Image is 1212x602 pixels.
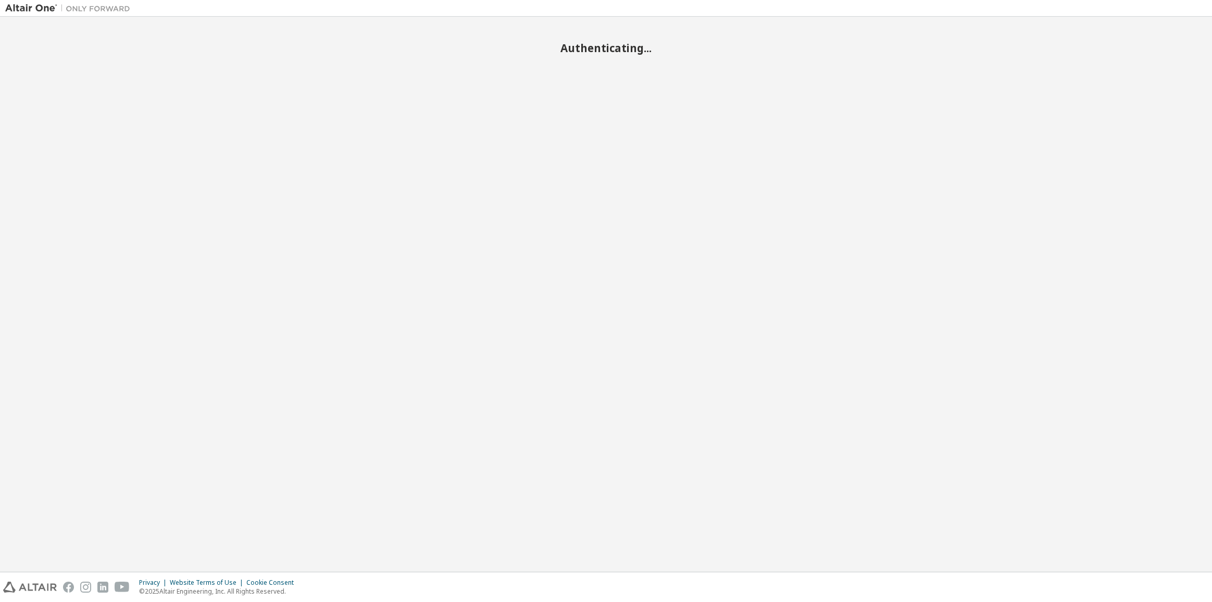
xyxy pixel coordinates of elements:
h2: Authenticating... [5,41,1207,55]
img: facebook.svg [63,582,74,593]
img: instagram.svg [80,582,91,593]
img: altair_logo.svg [3,582,57,593]
img: linkedin.svg [97,582,108,593]
div: Cookie Consent [246,579,300,587]
div: Privacy [139,579,170,587]
p: © 2025 Altair Engineering, Inc. All Rights Reserved. [139,587,300,596]
img: Altair One [5,3,135,14]
div: Website Terms of Use [170,579,246,587]
img: youtube.svg [115,582,130,593]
